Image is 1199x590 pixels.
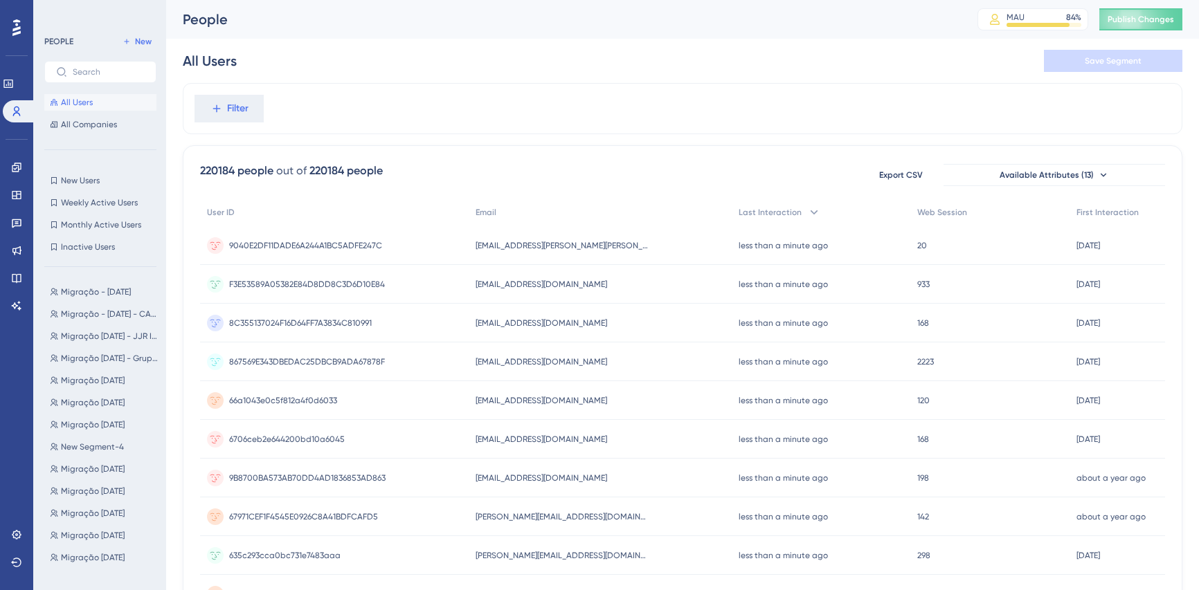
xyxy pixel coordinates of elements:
[1099,8,1182,30] button: Publish Changes
[61,508,125,519] span: Migração [DATE]
[44,394,165,411] button: Migração [DATE]
[61,441,124,452] span: New Segment-4
[44,505,165,522] button: Migração [DATE]
[917,550,930,561] span: 298
[229,550,341,561] span: 635c293cca0bc731e7483aaa
[183,10,943,29] div: People
[917,356,934,367] span: 2223
[44,527,165,544] button: Migração [DATE]
[229,279,385,290] span: F3E53589A05382E84D8DD8C3D6D10E84
[183,51,237,71] div: All Users
[61,486,125,497] span: Migração [DATE]
[476,279,607,290] span: [EMAIL_ADDRESS][DOMAIN_NAME]
[1076,318,1100,328] time: [DATE]
[61,552,125,563] span: Migração [DATE]
[1085,55,1142,66] span: Save Segment
[61,530,125,541] span: Migração [DATE]
[476,511,649,522] span: [PERSON_NAME][EMAIL_ADDRESS][DOMAIN_NAME]
[739,551,828,560] time: less than a minute ago
[227,100,249,117] span: Filter
[1044,50,1182,72] button: Save Segment
[1108,14,1174,25] span: Publish Changes
[476,317,607,329] span: [EMAIL_ADDRESS][DOMAIN_NAME]
[61,397,125,408] span: Migração [DATE]
[61,286,131,297] span: Migração - [DATE]
[61,308,159,320] span: Migração - [DATE] - CAMBUR
[917,207,967,218] span: Web Session
[229,395,337,406] span: 66a1043e0c5f812a4f0d6033
[61,219,141,230] span: Monthly Active Users
[44,328,165,344] button: Migração [DATE] - JJR INCORPORADORA
[61,241,115,252] span: Inactive Users
[229,317,372,329] span: 8C355137024F16D64FF7A3834C810991
[44,284,165,300] button: Migração - [DATE]
[879,169,923,181] span: Export CSV
[44,36,73,47] div: PEOPLE
[44,350,165,367] button: Migração [DATE] - Grupo [PERSON_NAME]
[739,279,828,289] time: less than a minute ago
[44,216,156,233] button: Monthly Active Users
[1000,169,1094,181] span: Available Attributes (13)
[229,240,382,251] span: 9040E2DF11DADE6A244A1BC5ADFE247C
[309,163,383,179] div: 220184 people
[1076,357,1100,367] time: [DATE]
[739,207,802,218] span: Last Interaction
[1076,241,1100,250] time: [DATE]
[207,207,235,218] span: User ID
[1076,512,1146,522] time: about a year ago
[1066,12,1081,23] div: 84 %
[917,511,929,522] span: 142
[739,396,828,405] time: less than a minute ago
[476,395,607,406] span: [EMAIL_ADDRESS][DOMAIN_NAME]
[866,164,935,186] button: Export CSV
[61,175,100,186] span: New Users
[61,197,138,208] span: Weekly Active Users
[917,395,930,406] span: 120
[229,434,345,445] span: 6706ceb2e644200bd10a6045
[44,116,156,133] button: All Companies
[44,306,165,322] button: Migração - [DATE] - CAMBUR
[44,94,156,111] button: All Users
[1076,396,1100,405] time: [DATE]
[944,164,1165,186] button: Available Attributes (13)
[200,163,273,179] div: 220184 people
[61,119,117,130] span: All Companies
[73,67,145,77] input: Search
[917,279,930,290] span: 933
[917,240,927,251] span: 20
[229,356,385,367] span: 867569E343DBEDAC25DBCB9ADA67878F
[476,240,649,251] span: [EMAIL_ADDRESS][PERSON_NAME][PERSON_NAME][DOMAIN_NAME]
[1076,551,1100,560] time: [DATE]
[135,36,152,47] span: New
[61,463,125,474] span: Migração [DATE]
[739,434,828,444] time: less than a minute ago
[476,207,496,218] span: Email
[1076,279,1100,289] time: [DATE]
[917,317,929,329] span: 168
[61,419,125,430] span: Migração [DATE]
[476,550,649,561] span: [PERSON_NAME][EMAIL_ADDRESS][DOMAIN_NAME]
[118,33,156,50] button: New
[739,241,828,250] time: less than a minute ago
[229,472,386,483] span: 9B8700BA573AB70DD4AD1836853AD863
[44,239,156,255] button: Inactive Users
[739,512,828,522] time: less than a minute ago
[739,473,828,483] time: less than a minute ago
[44,483,165,499] button: Migração [DATE]
[61,97,93,108] span: All Users
[1076,473,1146,483] time: about a year ago
[229,511,378,522] span: 67971CEF1F4545E0926C8A41BDFCAFD5
[44,461,165,477] button: Migração [DATE]
[1076,434,1100,444] time: [DATE]
[739,357,828,367] time: less than a minute ago
[476,472,607,483] span: [EMAIL_ADDRESS][DOMAIN_NAME]
[195,95,264,122] button: Filter
[44,372,165,389] button: Migração [DATE]
[44,194,156,211] button: Weekly Active Users
[61,353,159,364] span: Migração [DATE] - Grupo [PERSON_NAME]
[1007,12,1025,23] div: MAU
[44,549,165,566] button: Migração [DATE]
[1076,207,1139,218] span: First Interaction
[44,416,165,433] button: Migração [DATE]
[61,375,125,386] span: Migração [DATE]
